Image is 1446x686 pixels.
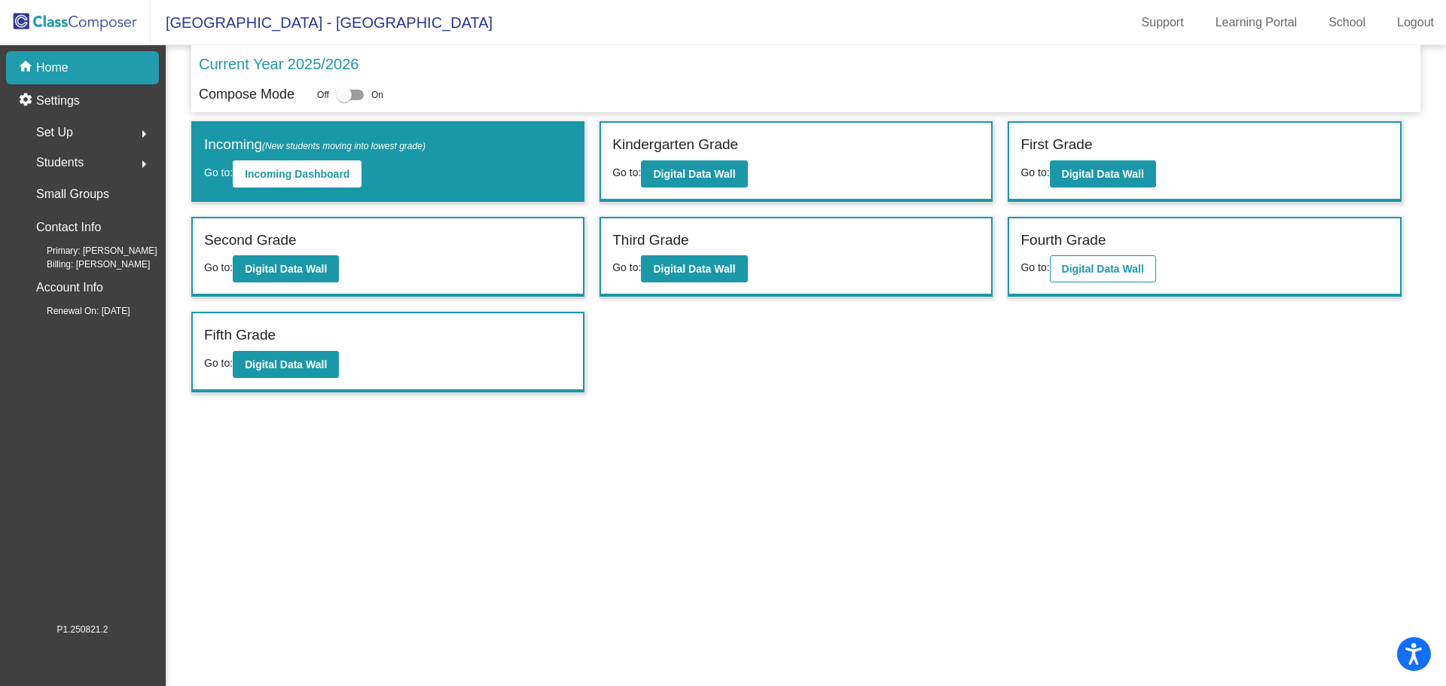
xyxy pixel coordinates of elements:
label: Kindergarten Grade [612,134,738,156]
button: Digital Data Wall [641,160,747,188]
span: Renewal On: [DATE] [23,304,130,318]
span: Primary: [PERSON_NAME] [23,244,157,258]
span: Off [317,88,329,102]
b: Digital Data Wall [245,358,327,370]
span: On [371,88,383,102]
span: Go to: [612,166,641,178]
button: Incoming Dashboard [233,160,361,188]
button: Digital Data Wall [233,351,339,378]
a: Logout [1385,11,1446,35]
span: Go to: [204,261,233,273]
b: Digital Data Wall [653,263,735,275]
a: Support [1130,11,1196,35]
label: Third Grade [612,230,688,252]
label: Second Grade [204,230,297,252]
span: Go to: [204,357,233,369]
mat-icon: home [18,59,36,77]
mat-icon: arrow_right [135,125,153,143]
button: Digital Data Wall [641,255,747,282]
label: Incoming [204,134,426,156]
mat-icon: settings [18,92,36,110]
span: Students [36,152,84,173]
span: Go to: [204,166,233,178]
p: Account Info [36,277,103,298]
span: Set Up [36,122,73,143]
b: Incoming Dashboard [245,168,349,180]
span: (New students moving into lowest grade) [262,141,426,151]
b: Digital Data Wall [1062,263,1144,275]
p: Small Groups [36,184,109,205]
p: Home [36,59,69,77]
span: [GEOGRAPHIC_DATA] - [GEOGRAPHIC_DATA] [151,11,493,35]
a: School [1316,11,1377,35]
button: Digital Data Wall [1050,255,1156,282]
p: Current Year 2025/2026 [199,53,358,75]
b: Digital Data Wall [1062,168,1144,180]
span: Billing: [PERSON_NAME] [23,258,150,271]
span: Go to: [1020,261,1049,273]
mat-icon: arrow_right [135,155,153,173]
label: First Grade [1020,134,1092,156]
b: Digital Data Wall [653,168,735,180]
span: Go to: [1020,166,1049,178]
label: Fourth Grade [1020,230,1106,252]
label: Fifth Grade [204,325,276,346]
p: Contact Info [36,217,101,238]
p: Settings [36,92,80,110]
button: Digital Data Wall [233,255,339,282]
b: Digital Data Wall [245,263,327,275]
a: Learning Portal [1203,11,1310,35]
span: Go to: [612,261,641,273]
button: Digital Data Wall [1050,160,1156,188]
p: Compose Mode [199,84,294,105]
